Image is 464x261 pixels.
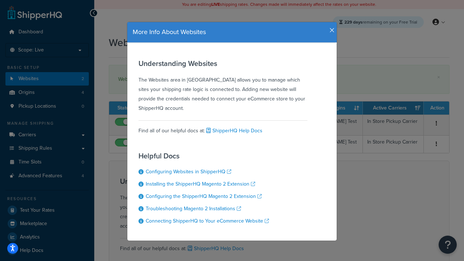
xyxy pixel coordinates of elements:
a: Configuring Websites in ShipperHQ [146,168,231,175]
h3: Understanding Websites [138,59,307,67]
div: Find all of our helpful docs at: [138,120,307,136]
h4: More Info About Websites [133,28,331,37]
a: Troubleshooting Magento 2 Installations [146,205,241,212]
a: ShipperHQ Help Docs [205,127,262,134]
a: Connecting ShipperHQ to Your eCommerce Website [146,217,269,225]
div: The Websites area in [GEOGRAPHIC_DATA] allows you to manage which sites your shipping rate logic ... [138,59,307,113]
h3: Helpful Docs [138,152,269,160]
a: Installing the ShipperHQ Magento 2 Extension [146,180,255,188]
a: Configuring the ShipperHQ Magento 2 Extension [146,192,262,200]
